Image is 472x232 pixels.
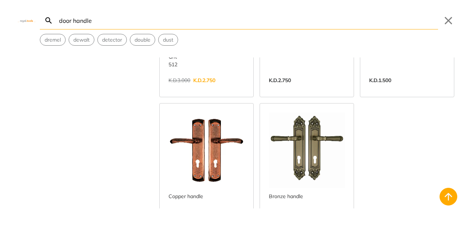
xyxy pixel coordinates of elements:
div: Suggestion: dust [158,34,178,46]
button: Close [442,15,454,27]
input: Search… [58,12,438,29]
button: Select suggestion: dremel [40,34,65,45]
svg: Back to top [442,191,454,203]
div: Suggestion: detector [97,34,127,46]
span: detector [102,36,122,44]
span: dremel [45,36,61,44]
span: double [135,36,150,44]
button: Select suggestion: double [130,34,155,45]
button: Select suggestion: dust [159,34,178,45]
div: Suggestion: dewalt [69,34,94,46]
svg: Search [44,16,53,25]
button: Select suggestion: dewalt [69,34,94,45]
span: dewalt [73,36,90,44]
button: Back to top [440,188,457,205]
button: Select suggestion: detector [98,34,126,45]
div: Suggestion: dremel [40,34,66,46]
span: dust [163,36,173,44]
img: Close [18,19,35,22]
div: Suggestion: double [130,34,155,46]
